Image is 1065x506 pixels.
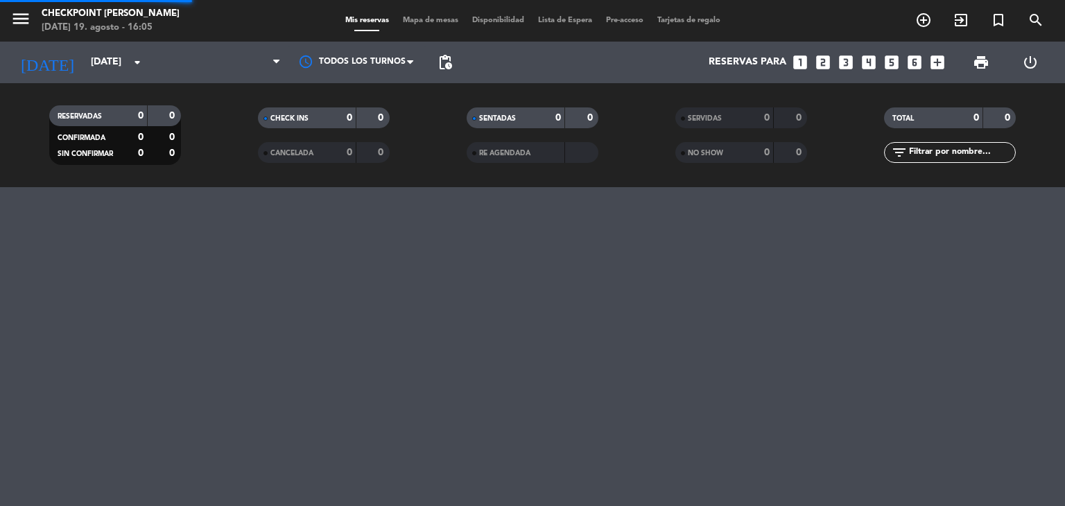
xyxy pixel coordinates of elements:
i: looks_4 [860,53,878,71]
span: RESERVADAS [58,113,102,120]
strong: 0 [973,113,979,123]
span: SENTADAS [479,115,516,122]
strong: 0 [1005,113,1013,123]
i: add_circle_outline [915,12,932,28]
strong: 0 [796,148,804,157]
i: looks_one [791,53,809,71]
i: exit_to_app [953,12,969,28]
strong: 0 [169,132,177,142]
span: CHECK INS [270,115,309,122]
div: Checkpoint [PERSON_NAME] [42,7,180,21]
strong: 0 [138,148,144,158]
i: menu [10,8,31,29]
span: pending_actions [437,54,453,71]
span: Mapa de mesas [396,17,465,24]
span: SERVIDAS [688,115,722,122]
i: looks_6 [906,53,924,71]
strong: 0 [378,113,386,123]
i: [DATE] [10,47,84,78]
strong: 0 [347,148,352,157]
i: filter_list [891,144,908,161]
i: add_box [928,53,946,71]
strong: 0 [169,148,177,158]
span: Reservas para [709,57,786,68]
strong: 0 [555,113,561,123]
span: print [973,54,989,71]
i: power_settings_new [1022,54,1039,71]
span: NO SHOW [688,150,723,157]
strong: 0 [764,148,770,157]
span: Disponibilidad [465,17,531,24]
button: menu [10,8,31,34]
strong: 0 [587,113,596,123]
strong: 0 [138,132,144,142]
span: Lista de Espera [531,17,599,24]
span: CANCELADA [270,150,313,157]
i: arrow_drop_down [129,54,146,71]
span: Tarjetas de regalo [650,17,727,24]
span: RE AGENDADA [479,150,530,157]
div: [DATE] 19. agosto - 16:05 [42,21,180,35]
i: looks_3 [837,53,855,71]
strong: 0 [347,113,352,123]
input: Filtrar por nombre... [908,145,1015,160]
i: looks_5 [883,53,901,71]
i: search [1028,12,1044,28]
span: TOTAL [892,115,914,122]
strong: 0 [796,113,804,123]
strong: 0 [138,111,144,121]
i: looks_two [814,53,832,71]
div: LOG OUT [1005,42,1055,83]
span: CONFIRMADA [58,134,105,141]
span: Pre-acceso [599,17,650,24]
span: SIN CONFIRMAR [58,150,113,157]
span: Mis reservas [338,17,396,24]
strong: 0 [378,148,386,157]
strong: 0 [169,111,177,121]
strong: 0 [764,113,770,123]
i: turned_in_not [990,12,1007,28]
